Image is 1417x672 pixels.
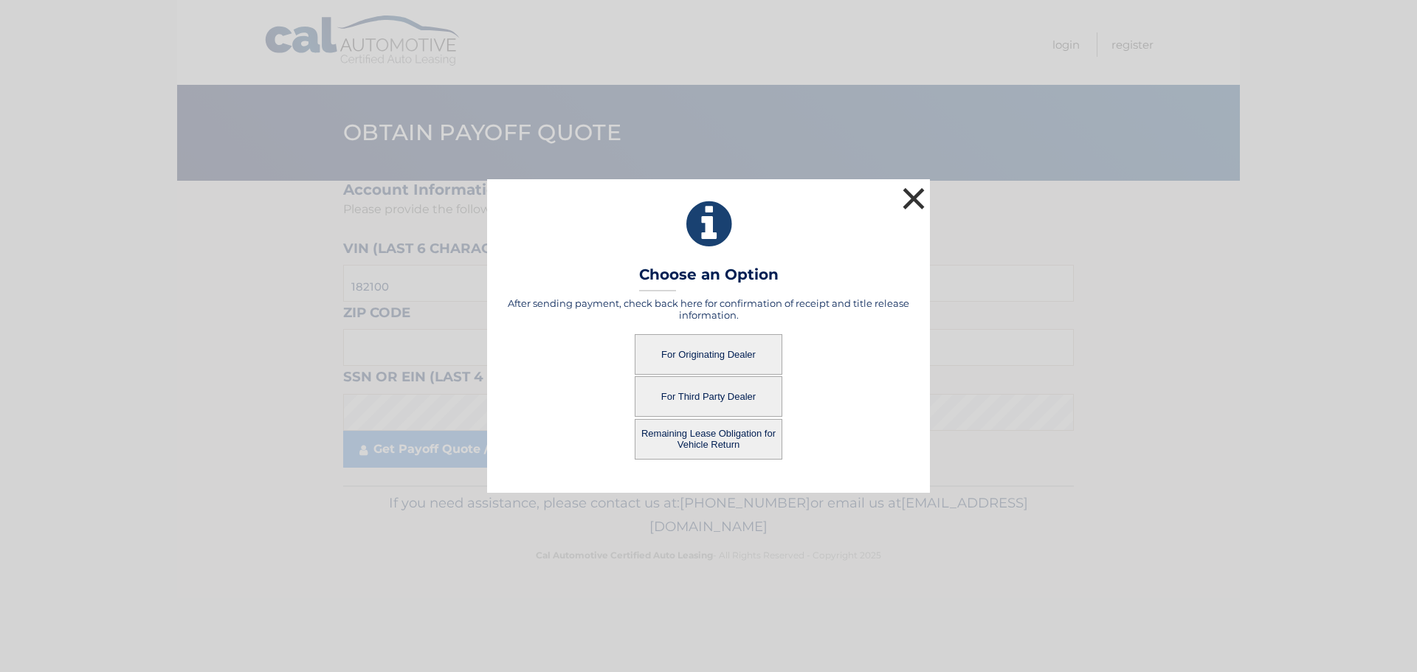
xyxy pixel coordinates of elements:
button: Remaining Lease Obligation for Vehicle Return [635,419,782,460]
button: For Originating Dealer [635,334,782,375]
button: × [899,184,928,213]
h5: After sending payment, check back here for confirmation of receipt and title release information. [506,297,911,321]
h3: Choose an Option [639,266,779,291]
button: For Third Party Dealer [635,376,782,417]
